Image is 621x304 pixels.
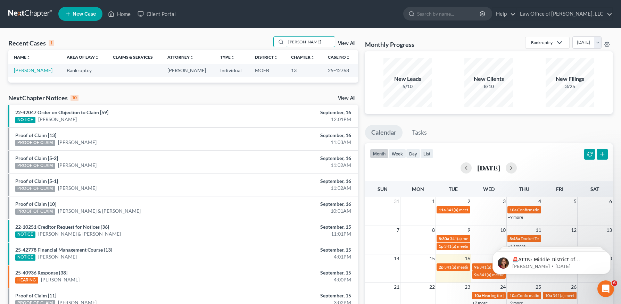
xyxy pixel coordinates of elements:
span: 13 [606,226,613,234]
button: week [389,149,406,158]
a: Area of Lawunfold_more [67,54,99,60]
span: 9 [467,226,471,234]
a: Proof of Claim [13] [15,132,56,138]
span: Sat [590,186,599,192]
div: 11:03AM [244,139,351,146]
span: 3 [502,197,506,205]
a: Client Portal [134,8,179,20]
a: +9 more [508,214,523,220]
span: 2p [439,264,444,270]
div: 3/25 [546,83,594,90]
span: 6 [608,197,613,205]
span: 9a [474,264,479,270]
span: 4 [538,197,542,205]
td: 25-42768 [322,64,358,77]
div: 11:01PM [244,230,351,237]
span: 9a [474,272,479,277]
div: 1 [49,40,54,46]
a: [PERSON_NAME] [38,253,77,260]
td: MOEB [249,64,285,77]
span: Wed [483,186,495,192]
div: PROOF OF CLAIM [15,140,55,146]
a: View All [338,41,355,46]
span: Confirmation hearing for [PERSON_NAME] [517,293,596,298]
div: NextChapter Notices [8,94,78,102]
div: September, 15 [244,269,351,276]
a: [PERSON_NAME] & [PERSON_NAME] [58,208,141,214]
td: Individual [215,64,249,77]
iframe: Intercom notifications message [482,237,621,285]
div: 4:00PM [244,276,351,283]
a: Proof of Claim [5-1] [15,178,58,184]
a: View All [338,96,355,101]
h3: Monthly Progress [365,40,414,49]
div: 12:01PM [244,116,351,123]
td: Bankruptcy [61,64,107,77]
div: September, 15 [244,292,351,299]
a: Help [492,8,516,20]
div: 10 [71,95,78,101]
div: 10:01AM [244,208,351,214]
div: Recent Cases [8,39,54,47]
a: Case Nounfold_more [328,54,350,60]
span: Mon [412,186,424,192]
i: unfold_more [26,56,31,60]
span: 11 [535,226,542,234]
a: [PERSON_NAME] [14,67,52,73]
span: New Case [73,11,96,17]
span: 31 [393,197,400,205]
i: unfold_more [95,56,99,60]
span: 24 [499,283,506,291]
a: 22-42047 Order on Objection to Claim [59] [15,109,108,115]
div: HEARING [15,277,38,284]
button: list [420,149,433,158]
span: Thu [519,186,529,192]
a: Attorneyunfold_more [167,54,194,60]
span: 1 [431,197,436,205]
a: 22-10251 Creditor Request for Notices [36] [15,224,109,230]
i: unfold_more [346,56,350,60]
i: unfold_more [310,56,315,60]
div: September, 16 [244,109,351,116]
a: [PERSON_NAME] [58,162,97,169]
span: 21 [393,283,400,291]
a: Proof of Claim [11] [15,293,56,298]
a: Law Office of [PERSON_NAME], LLC [516,8,612,20]
div: September, 15 [244,246,351,253]
span: Sun [378,186,388,192]
span: 7 [396,226,400,234]
input: Search by name... [417,7,481,20]
div: PROOF OF CLAIM [15,163,55,169]
span: 15 [429,254,436,263]
i: unfold_more [190,56,194,60]
span: Hearing for [PERSON_NAME] & [PERSON_NAME] [482,293,573,298]
a: Districtunfold_more [255,54,278,60]
div: NOTICE [15,254,35,261]
span: 341(a) meeting for [PERSON_NAME] [446,207,513,212]
a: Nameunfold_more [14,54,31,60]
div: PROOF OF CLAIM [15,209,55,215]
span: 8 [431,226,436,234]
span: 22 [429,283,436,291]
a: [PERSON_NAME] [58,185,97,192]
td: 13 [285,64,322,77]
span: 8:30a [439,236,449,241]
div: September, 16 [244,178,351,185]
div: New Clients [464,75,513,83]
span: 25 [535,283,542,291]
span: 10a [510,207,516,212]
span: 341(a) meeting for [PERSON_NAME] [479,264,546,270]
a: Chapterunfold_more [291,54,315,60]
span: 23 [464,283,471,291]
a: 25-40936 Response [38] [15,270,67,276]
a: [PERSON_NAME] [58,139,97,146]
span: 6 [612,280,617,286]
div: NOTICE [15,231,35,238]
th: Claims & Services [107,50,162,64]
h2: [DATE] [477,164,500,171]
i: unfold_more [274,56,278,60]
span: 10 [499,226,506,234]
a: [PERSON_NAME] [38,116,77,123]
